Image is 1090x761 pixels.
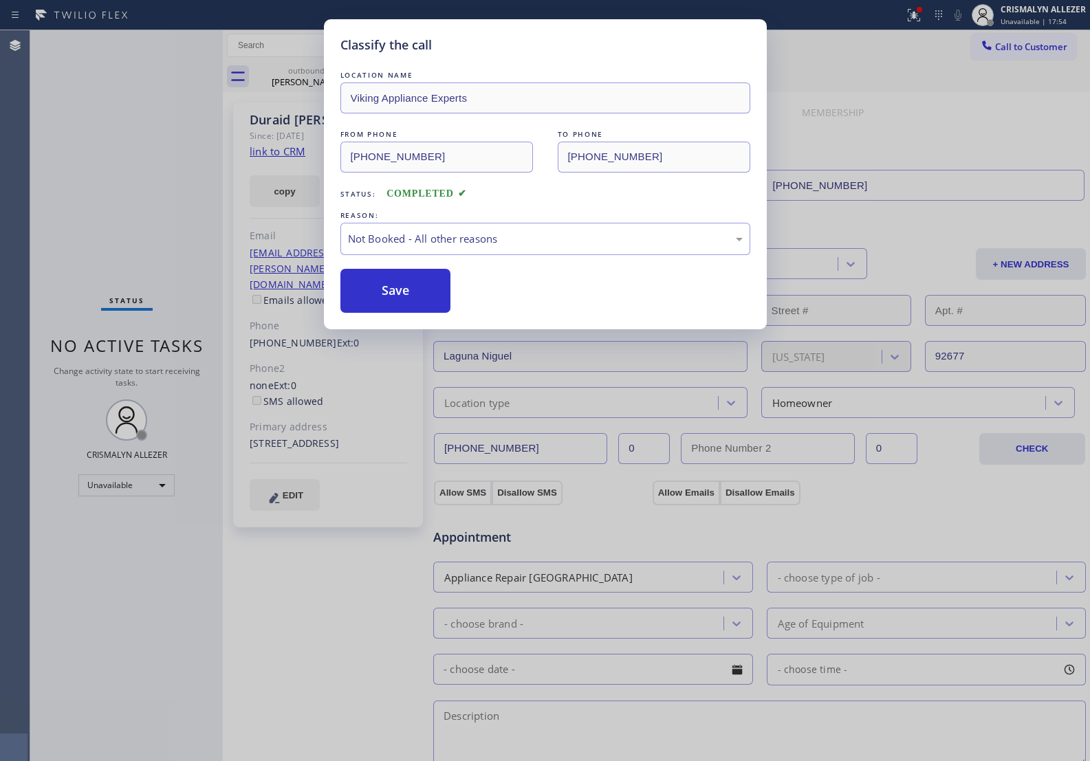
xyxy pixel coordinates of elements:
[340,208,750,223] div: REASON:
[348,231,743,247] div: Not Booked - All other reasons
[386,188,466,199] span: COMPLETED
[558,127,750,142] div: TO PHONE
[558,142,750,173] input: To phone
[340,36,432,54] h5: Classify the call
[340,68,750,82] div: LOCATION NAME
[340,142,533,173] input: From phone
[340,269,451,313] button: Save
[340,127,533,142] div: FROM PHONE
[340,189,376,199] span: Status:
